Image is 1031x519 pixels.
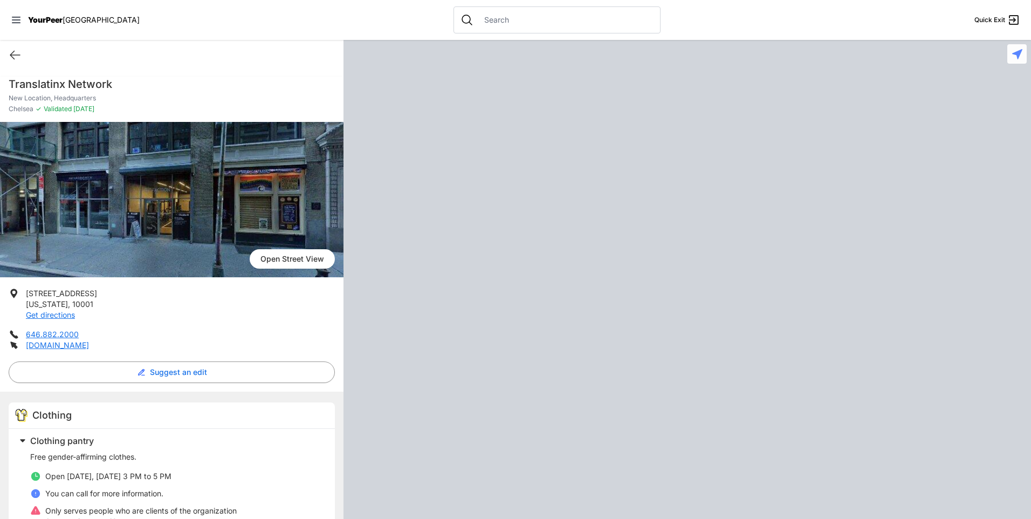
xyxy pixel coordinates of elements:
[9,361,335,383] button: Suggest an edit
[26,310,75,319] a: Get directions
[26,289,97,298] span: [STREET_ADDRESS]
[68,299,70,309] span: ,
[63,15,140,24] span: [GEOGRAPHIC_DATA]
[45,472,171,481] span: Open [DATE], [DATE] 3 PM to 5 PM
[45,488,163,499] p: You can call for more information.
[72,299,93,309] span: 10001
[26,299,68,309] span: [US_STATE]
[28,15,63,24] span: YourPeer
[30,435,94,446] span: Clothing pantry
[28,17,140,23] a: YourPeer[GEOGRAPHIC_DATA]
[9,77,335,92] h1: Translatinx Network
[26,340,89,350] a: [DOMAIN_NAME]
[45,506,237,515] span: Only serves people who are clients of the organization
[478,15,654,25] input: Search
[44,105,72,113] span: Validated
[36,105,42,113] span: ✓
[974,13,1020,26] a: Quick Exit
[32,409,72,421] span: Clothing
[9,105,33,113] span: Chelsea
[30,452,322,462] p: Free gender-affirming clothes.
[150,367,207,378] span: Suggest an edit
[72,105,94,113] span: [DATE]
[26,330,79,339] a: 646.882.2000
[250,249,335,269] span: Open Street View
[974,16,1005,24] span: Quick Exit
[9,94,335,103] p: New Location, Headquarters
